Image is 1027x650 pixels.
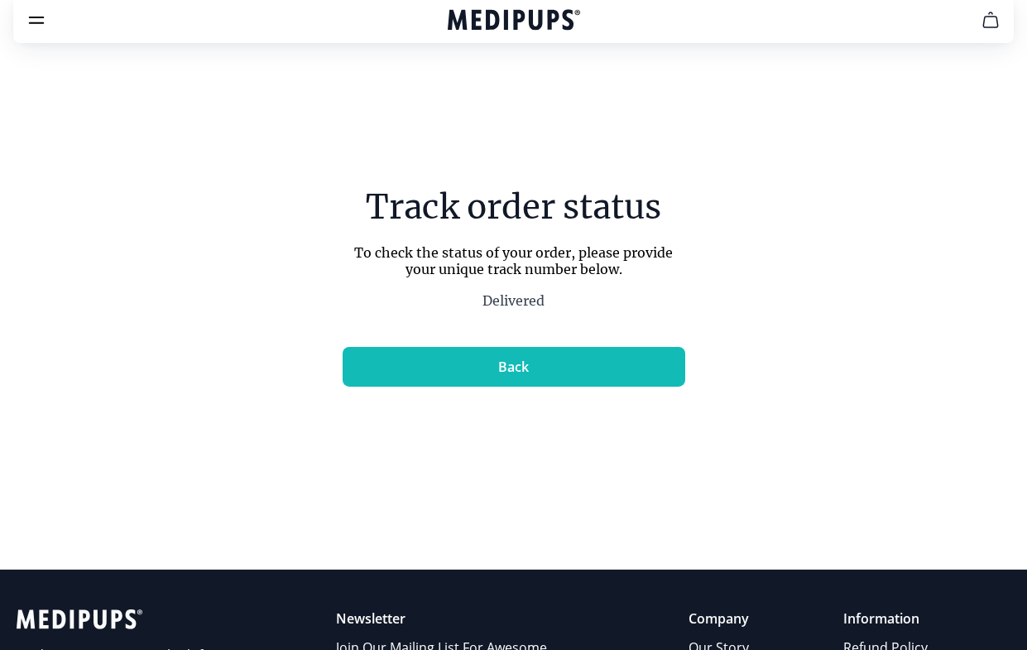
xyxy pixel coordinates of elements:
p: Delivered [343,291,685,311]
button: burger-menu [26,10,46,30]
p: To check the status of your order, please provide your unique track number below. [343,244,685,277]
p: Company [689,609,784,628]
a: Medipups [448,7,580,36]
p: Information [843,609,973,628]
span: Back [498,359,529,375]
button: Back [343,347,685,387]
h3: Track order status [343,183,685,231]
p: Newsletter [336,609,585,628]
